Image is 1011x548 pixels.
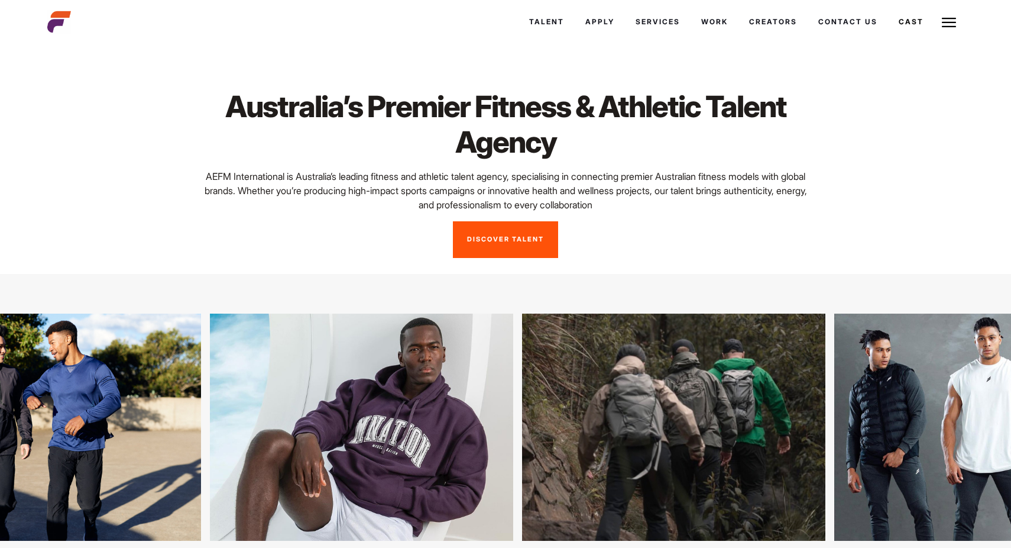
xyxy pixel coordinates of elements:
img: ljhvjy [471,314,774,541]
a: Services [625,6,691,38]
a: Apply [575,6,625,38]
a: Discover Talent [453,221,558,258]
a: Contact Us [808,6,888,38]
img: zxvzxv [158,314,462,541]
a: Work [691,6,738,38]
img: cropped-aefm-brand-fav-22-square.png [47,10,71,34]
p: AEFM International is Australia’s leading fitness and athletic talent agency, specialising in con... [203,169,809,212]
a: Creators [738,6,808,38]
h1: Australia’s Premier Fitness & Athletic Talent Agency [203,89,809,160]
a: Talent [519,6,575,38]
a: Cast [888,6,934,38]
img: Burger icon [942,15,956,30]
